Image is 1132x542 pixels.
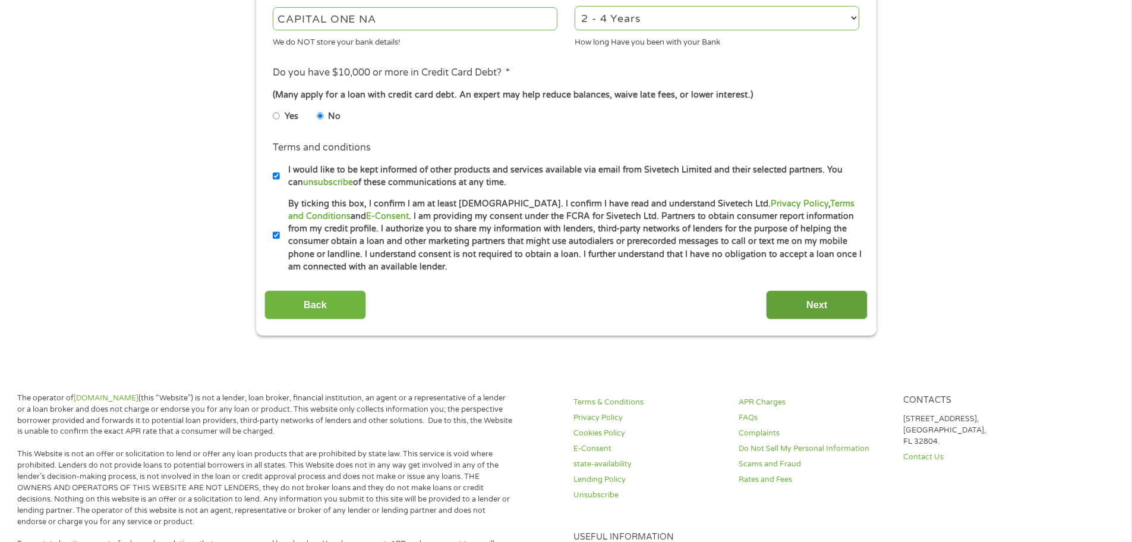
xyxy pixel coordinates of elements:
label: No [328,110,340,123]
p: [STREET_ADDRESS], [GEOGRAPHIC_DATA], FL 32804. [903,413,1054,447]
a: [DOMAIN_NAME] [74,393,138,403]
a: Lending Policy [573,474,724,485]
a: FAQs [739,412,890,424]
label: Terms and conditions [273,142,371,154]
p: This Website is not an offer or solicitation to lend or offer any loan products that are prohibit... [17,449,513,527]
h4: Contacts [903,395,1054,406]
a: APR Charges [739,397,890,408]
a: Contact Us [903,452,1054,463]
a: Rates and Fees [739,474,890,485]
input: Back [264,290,366,319]
label: Do you have $10,000 or more in Credit Card Debt? [273,67,510,79]
label: I would like to be kept informed of other products and services available via email from Sivetech... [280,164,863,189]
a: Cookies Policy [573,428,724,439]
p: The operator of (this “Website”) is not a lender, loan broker, financial institution, an agent or... [17,393,513,438]
a: Terms and Conditions [288,199,854,221]
div: How long Have you been with your Bank [575,32,859,48]
label: Yes [285,110,298,123]
a: Complaints [739,428,890,439]
a: Unsubscribe [573,490,724,501]
a: state-availability [573,459,724,470]
a: Do Not Sell My Personal Information [739,443,890,455]
a: Terms & Conditions [573,397,724,408]
label: By ticking this box, I confirm I am at least [DEMOGRAPHIC_DATA]. I confirm I have read and unders... [280,198,863,274]
a: Privacy Policy [771,199,828,209]
div: We do NOT store your bank details! [273,32,557,48]
a: E-Consent [573,443,724,455]
a: E-Consent [366,211,409,221]
div: (Many apply for a loan with credit card debt. An expert may help reduce balances, waive late fees... [273,89,859,102]
input: Next [766,290,868,319]
a: Privacy Policy [573,412,724,424]
a: Scams and Fraud [739,459,890,470]
a: unsubscribe [303,177,353,187]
